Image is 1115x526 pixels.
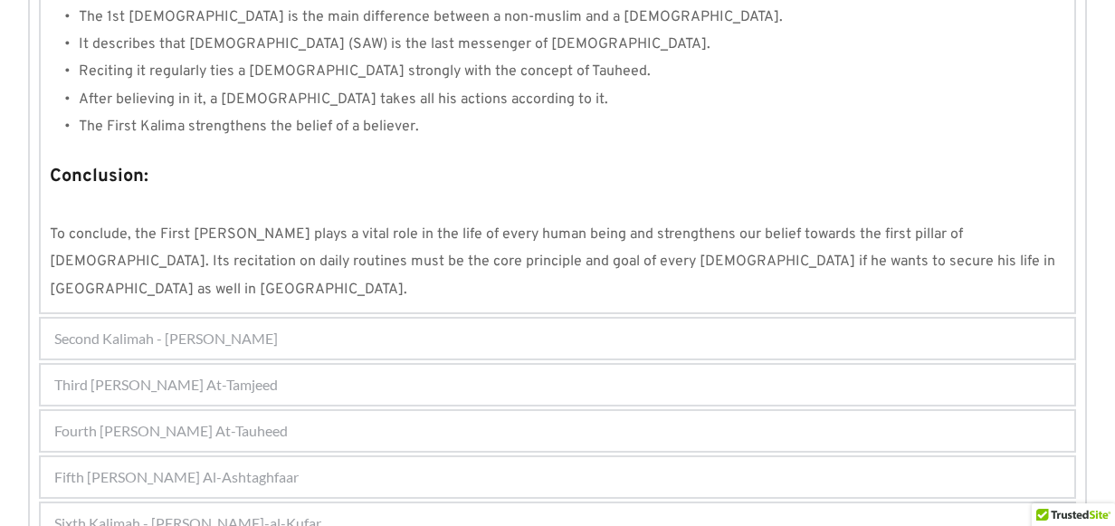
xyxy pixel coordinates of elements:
span: The 1st [DEMOGRAPHIC_DATA] is the main difference between a non-muslim and a [DEMOGRAPHIC_DATA]. [79,8,783,26]
span: Fifth [PERSON_NAME] Al-Ashtaghfaar [54,466,299,488]
span: To conclude, the First [PERSON_NAME] plays a vital role in the life of every human being and stre... [50,225,1059,299]
span: After believing in it, a [DEMOGRAPHIC_DATA] takes all his actions according to it. [79,91,608,109]
span: It describes that [DEMOGRAPHIC_DATA] (SAW) is the last messenger of [DEMOGRAPHIC_DATA]. [79,35,710,53]
strong: Conclusion: [50,165,148,188]
span: Second Kalimah - [PERSON_NAME] [54,328,278,349]
span: Fourth [PERSON_NAME] At-Tauheed [54,420,288,442]
span: Reciting it regularly ties a [DEMOGRAPHIC_DATA] strongly with the concept of Tauheed. [79,62,651,81]
span: Third [PERSON_NAME] At-Tamjeed [54,374,278,396]
span: The First Kalima strengthens the belief of a believer. [79,118,419,136]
